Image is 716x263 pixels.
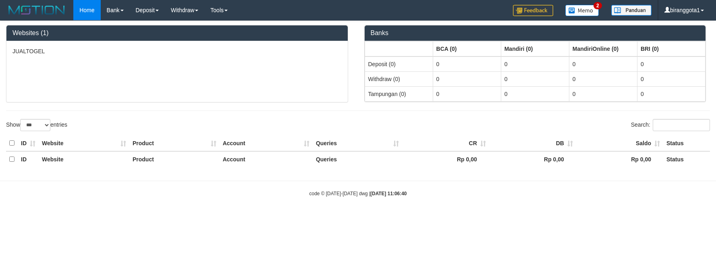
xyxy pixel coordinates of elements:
small: code © [DATE]-[DATE] dwg | [309,191,407,196]
th: Rp 0,00 [402,151,489,167]
td: 0 [433,56,501,72]
th: Group: activate to sort column ascending [365,41,433,56]
td: 0 [637,71,705,86]
img: Button%20Memo.svg [565,5,599,16]
th: Group: activate to sort column ascending [569,41,637,56]
td: 0 [569,71,637,86]
th: Rp 0,00 [489,151,576,167]
span: 2 [594,2,602,9]
img: MOTION_logo.png [6,4,67,16]
th: Queries [313,151,402,167]
th: Account [220,136,313,151]
th: Queries [313,136,402,151]
th: Group: activate to sort column ascending [433,41,501,56]
th: ID [18,151,39,167]
td: 0 [569,86,637,101]
th: Status [663,151,710,167]
img: Feedback.jpg [513,5,553,16]
td: Withdraw (0) [365,71,433,86]
img: panduan.png [611,5,652,16]
th: Account [220,151,313,167]
input: Search: [653,119,710,131]
p: JUALTOGEL [12,47,342,55]
td: 0 [433,71,501,86]
th: CR [402,136,489,151]
th: Product [129,136,220,151]
select: Showentries [20,119,50,131]
td: 0 [501,56,569,72]
td: 0 [433,86,501,101]
h3: Banks [371,29,700,37]
th: Rp 0,00 [576,151,663,167]
label: Show entries [6,119,67,131]
td: Tampungan (0) [365,86,433,101]
td: 0 [637,56,705,72]
strong: [DATE] 11:06:40 [370,191,407,196]
th: ID [18,136,39,151]
th: Saldo [576,136,663,151]
th: Status [663,136,710,151]
td: 0 [637,86,705,101]
th: Website [39,136,129,151]
td: 0 [569,56,637,72]
th: Group: activate to sort column ascending [501,41,569,56]
th: Product [129,151,220,167]
td: Deposit (0) [365,56,433,72]
label: Search: [631,119,710,131]
td: 0 [501,71,569,86]
th: Group: activate to sort column ascending [637,41,705,56]
th: Website [39,151,129,167]
td: 0 [501,86,569,101]
th: DB [489,136,576,151]
h3: Websites (1) [12,29,342,37]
